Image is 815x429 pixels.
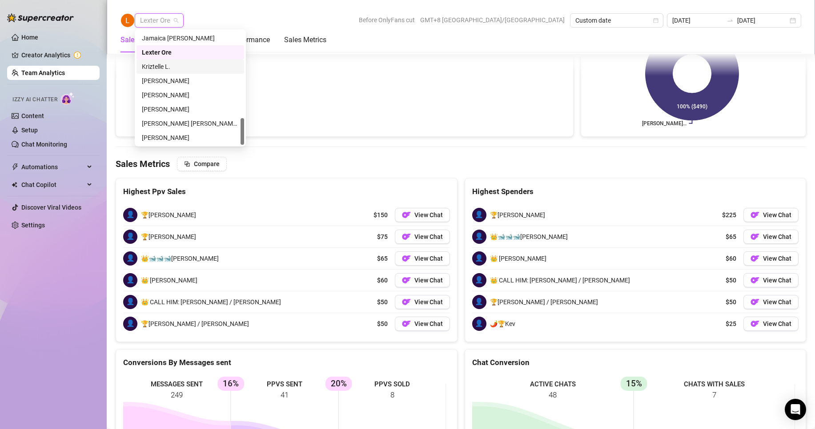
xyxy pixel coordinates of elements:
div: [PERSON_NAME] [142,90,239,100]
img: OF [751,232,759,241]
span: Chat Copilot [21,178,84,192]
div: Open Intercom Messenger [785,399,806,420]
div: Jose Jardin [137,74,244,88]
span: 👤 [123,317,137,331]
img: OF [402,276,411,285]
span: 🏆[PERSON_NAME] [141,232,196,242]
a: OFView Chat [395,295,450,309]
span: View Chat [763,320,791,327]
span: 👑 CALL HIM: [PERSON_NAME] / [PERSON_NAME] [141,297,281,307]
div: Chat Conversion [472,357,799,369]
div: Kriztelle L. [137,60,244,74]
img: OF [751,298,759,306]
span: 🏆[PERSON_NAME] [141,210,196,220]
span: 👤 [472,317,486,331]
span: $65 [377,254,388,263]
a: OFView Chat [743,208,799,222]
a: OFView Chat [395,317,450,331]
span: $150 [373,210,388,220]
span: $50 [377,319,388,329]
span: 👤 [123,208,137,222]
span: 👤 [123,251,137,266]
span: 👑🐋🐋🐋[PERSON_NAME] [490,232,568,242]
div: Ric John Derell Tayre [137,116,244,131]
span: $25 [726,319,736,329]
a: OFView Chat [395,251,450,266]
a: Discover Viral Videos [21,204,81,211]
div: Jamaica [PERSON_NAME] [142,33,239,43]
span: block [184,161,190,167]
span: $75 [377,232,388,242]
span: $225 [722,210,736,220]
img: Chat Copilot [12,182,17,188]
span: 👑 CALL HIM: [PERSON_NAME] / [PERSON_NAME] [490,275,630,285]
h4: Sales Metrics [116,158,170,170]
div: [PERSON_NAME] [142,133,239,143]
div: Conversions By Messages sent [123,357,450,369]
span: 👤 [472,295,486,309]
span: $50 [726,275,736,285]
div: Mariane Subia [137,88,244,102]
img: OF [402,298,411,306]
span: 👤 [123,230,137,244]
span: 👑 [PERSON_NAME] [490,254,546,263]
button: OFView Chat [395,230,450,244]
a: Settings [21,222,45,229]
span: thunderbolt [12,163,19,171]
img: OF [751,276,759,285]
div: Highest Spenders [472,186,799,198]
button: OFView Chat [743,295,799,309]
button: OFView Chat [743,251,799,266]
span: $50 [377,297,388,307]
img: logo-BBDzfeDw.svg [7,13,74,22]
a: OFView Chat [743,273,799,287]
a: Home [21,34,38,41]
span: Before OnlyFans cut [359,13,415,27]
span: $65 [726,232,736,242]
img: OF [751,254,759,263]
div: [PERSON_NAME] [142,104,239,114]
span: 👤 [472,251,486,266]
button: OFView Chat [395,273,450,287]
span: to [727,17,734,24]
span: View Chat [763,211,791,218]
img: OF [402,232,411,241]
span: Automations [21,160,84,174]
img: OF [402,254,411,263]
div: Lexter Ore [142,48,239,57]
div: Sofia Husein [137,131,244,145]
a: Team Analytics [21,69,65,76]
span: 🏆[PERSON_NAME] / [PERSON_NAME] [490,297,598,307]
span: 👤 [472,230,486,244]
span: View Chat [414,233,443,240]
div: Sales Metrics [284,35,326,45]
span: 🏆[PERSON_NAME] / [PERSON_NAME] [141,319,249,329]
span: View Chat [414,211,443,218]
div: Lexter Ore [137,45,244,60]
button: OFView Chat [743,317,799,331]
div: Anjo Ty [137,102,244,116]
div: Jamaica Hurtado [137,31,244,45]
span: 👤 [472,208,486,222]
a: Creator Analytics exclamation-circle [21,48,92,62]
span: 👤 [472,273,486,287]
a: Content [21,112,44,119]
span: GMT+8 [GEOGRAPHIC_DATA]/[GEOGRAPHIC_DATA] [420,13,565,27]
span: 👤 [123,295,137,309]
input: Start date [672,16,723,25]
img: OF [751,211,759,219]
text: [PERSON_NAME]… [642,120,687,127]
span: View Chat [763,255,791,262]
button: OFView Chat [395,208,450,222]
span: Izzy AI Chatter [12,95,57,104]
img: OF [751,319,759,328]
div: [PERSON_NAME] [PERSON_NAME] Tayre [142,119,239,128]
span: View Chat [763,277,791,284]
img: Lexter Ore [121,14,134,27]
span: Lexter Ore [140,14,178,27]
